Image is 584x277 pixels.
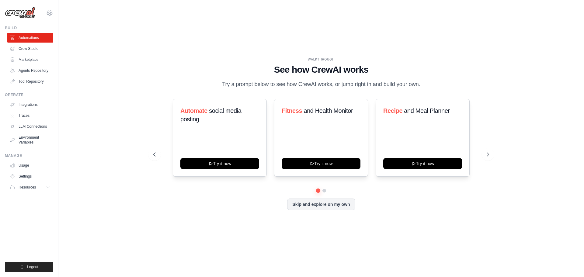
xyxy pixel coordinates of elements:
[219,80,423,89] p: Try a prompt below to see how CrewAI works, or jump right in and build your own.
[180,158,259,169] button: Try it now
[153,57,489,62] div: WALKTHROUGH
[7,182,53,192] button: Resources
[5,26,53,30] div: Build
[7,161,53,170] a: Usage
[282,158,360,169] button: Try it now
[27,265,38,269] span: Logout
[7,44,53,54] a: Crew Studio
[5,262,53,272] button: Logout
[304,107,353,114] span: and Health Monitor
[383,107,402,114] span: Recipe
[7,33,53,43] a: Automations
[180,107,207,114] span: Automate
[19,185,36,190] span: Resources
[383,158,462,169] button: Try it now
[7,77,53,86] a: Tool Repository
[7,171,53,181] a: Settings
[5,92,53,97] div: Operate
[7,55,53,64] a: Marketplace
[5,153,53,158] div: Manage
[7,133,53,147] a: Environment Variables
[180,107,242,123] span: social media posting
[7,122,53,131] a: LLM Connections
[7,66,53,75] a: Agents Repository
[7,111,53,120] a: Traces
[282,107,302,114] span: Fitness
[5,7,35,19] img: Logo
[7,100,53,109] a: Integrations
[287,199,355,210] button: Skip and explore on my own
[153,64,489,75] h1: See how CrewAI works
[404,107,450,114] span: and Meal Planner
